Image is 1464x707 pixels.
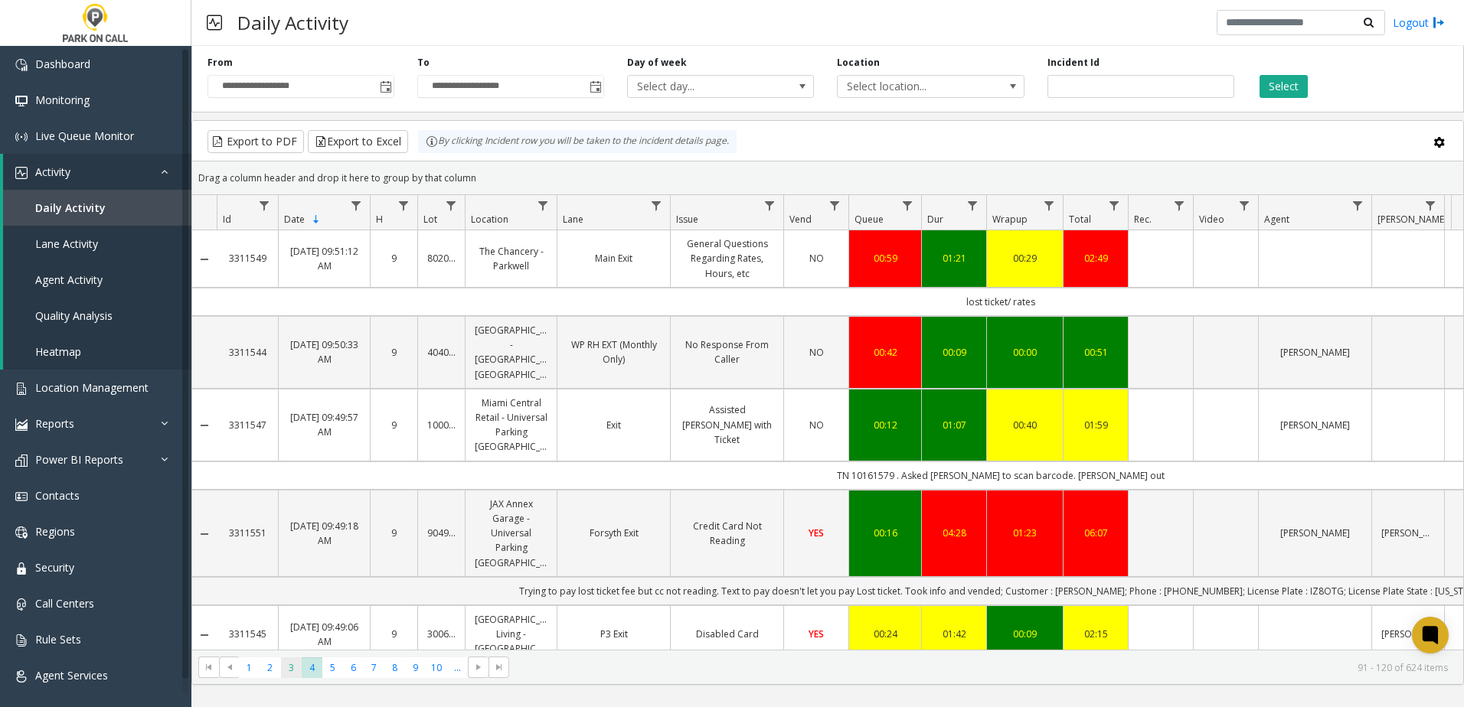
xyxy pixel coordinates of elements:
img: 'icon' [15,562,28,575]
span: Go to the previous page [219,656,240,678]
a: Collapse Details [192,528,217,540]
div: By clicking Incident row you will be taken to the incident details page. [418,130,737,153]
span: Location Management [35,380,149,395]
span: Heatmap [35,344,81,359]
div: 00:16 [858,526,912,540]
a: 9 [380,345,408,360]
span: Date [284,213,305,226]
a: 02:15 [1073,627,1119,641]
div: 01:59 [1073,418,1119,432]
span: Lane [563,213,583,226]
span: YES [809,526,824,539]
a: Vend Filter Menu [825,195,845,216]
a: General Questions Regarding Rates, Hours, etc [680,236,774,281]
a: [GEOGRAPHIC_DATA] Living - [GEOGRAPHIC_DATA] [475,612,547,656]
label: Incident Id [1047,56,1100,70]
label: To [417,56,430,70]
span: YES [809,627,824,640]
a: NO [793,251,839,266]
a: 06:07 [1073,526,1119,540]
a: Credit Card Not Reading [680,519,774,548]
span: Go to the next page [472,661,485,673]
a: Queue Filter Menu [897,195,918,216]
span: Location [471,213,508,226]
div: 01:42 [931,627,977,641]
a: [GEOGRAPHIC_DATA] - [GEOGRAPHIC_DATA] [GEOGRAPHIC_DATA] [475,323,547,382]
label: Day of week [627,56,687,70]
a: Date Filter Menu [346,195,367,216]
img: 'icon' [15,95,28,107]
a: 3311551 [226,526,269,540]
span: Power BI Reports [35,452,123,467]
span: Regions [35,524,75,539]
span: NO [809,346,824,359]
a: 00:42 [858,345,912,360]
span: NO [809,419,824,432]
img: infoIcon.svg [426,135,438,148]
a: P3 Exit [567,627,661,641]
a: 3311549 [226,251,269,266]
img: 'icon' [15,490,28,503]
span: Quality Analysis [35,308,113,323]
span: Dashboard [35,57,90,71]
a: Collapse Details [192,419,217,432]
div: 01:07 [931,418,977,432]
span: Page 9 [405,657,426,678]
a: Location Filter Menu [533,195,554,216]
a: Miami Central Retail - Universal Parking [GEOGRAPHIC_DATA] [475,396,547,454]
a: [DATE] 09:49:18 AM [288,519,361,548]
a: NO [793,345,839,360]
img: 'icon' [15,526,28,539]
span: H [376,213,383,226]
a: Total Filter Menu [1104,195,1125,216]
span: Page 8 [384,657,405,678]
span: Select day... [628,76,776,97]
a: 00:00 [996,345,1054,360]
div: 04:28 [931,526,977,540]
img: logout [1433,15,1445,31]
span: Select location... [838,76,986,97]
a: [DATE] 09:49:06 AM [288,620,361,649]
a: 00:29 [996,251,1054,266]
div: 00:09 [931,345,977,360]
span: Page 3 [281,657,302,678]
a: JAX Annex Garage - Universal Parking [GEOGRAPHIC_DATA] [475,497,547,570]
span: Toggle popup [587,76,603,97]
a: [DATE] 09:49:57 AM [288,410,361,439]
label: From [208,56,233,70]
a: Collapse Details [192,629,217,641]
a: Activity [3,154,191,190]
a: Dur Filter Menu [962,195,983,216]
span: Agent [1264,213,1289,226]
img: 'icon' [15,419,28,431]
span: Dur [927,213,943,226]
span: Toggle popup [377,76,394,97]
div: 00:12 [858,418,912,432]
a: Lane Filter Menu [646,195,667,216]
span: Go to the last page [489,656,509,678]
a: Logout [1393,15,1445,31]
span: Agent Services [35,668,108,683]
a: Agent Filter Menu [1348,195,1368,216]
img: 'icon' [15,59,28,71]
a: 3311544 [226,345,269,360]
a: 9 [380,251,408,266]
div: 00:59 [858,251,912,266]
span: Lot [423,213,437,226]
div: Data table [192,195,1463,650]
a: 300601 [427,627,456,641]
img: 'icon' [15,634,28,647]
img: 'icon' [15,383,28,395]
a: 9 [380,526,408,540]
a: [DATE] 09:51:12 AM [288,244,361,273]
a: 01:21 [931,251,977,266]
a: Issue Filter Menu [760,195,780,216]
a: 02:49 [1073,251,1119,266]
a: 404004 [427,345,456,360]
span: Rule Sets [35,632,81,647]
a: Assisted [PERSON_NAME] with Ticket [680,402,774,447]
